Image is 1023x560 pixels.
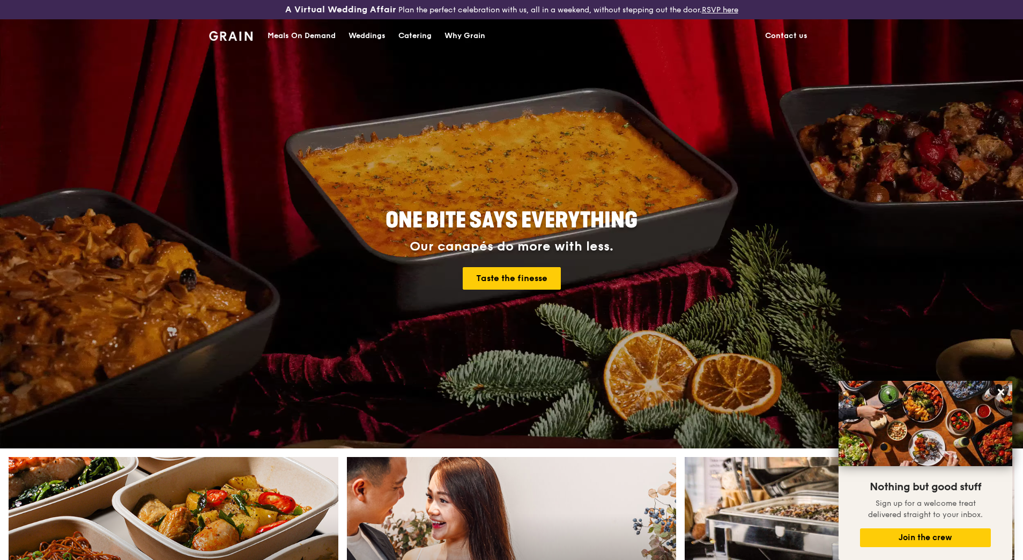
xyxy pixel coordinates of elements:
a: GrainGrain [209,19,253,51]
h3: A Virtual Wedding Affair [285,4,396,15]
a: Contact us [759,20,814,52]
a: Taste the finesse [463,267,561,290]
div: Why Grain [444,20,485,52]
div: Our canapés do more with less. [318,239,705,254]
button: Join the crew [860,528,991,547]
img: DSC07876-Edit02-Large.jpeg [839,381,1012,466]
span: Nothing but good stuff [870,481,981,493]
span: ONE BITE SAYS EVERYTHING [386,208,637,233]
div: Weddings [349,20,386,52]
a: Catering [392,20,438,52]
div: Plan the perfect celebration with us, all in a weekend, without stepping out the door. [203,4,820,15]
div: Meals On Demand [268,20,336,52]
div: Catering [398,20,432,52]
a: Why Grain [438,20,492,52]
span: Sign up for a welcome treat delivered straight to your inbox. [868,499,983,519]
img: Grain [209,31,253,41]
a: RSVP here [702,5,738,14]
a: Weddings [342,20,392,52]
button: Close [992,384,1010,401]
